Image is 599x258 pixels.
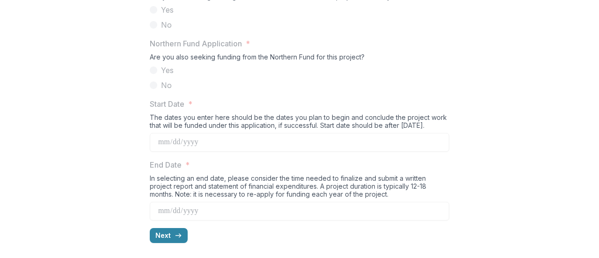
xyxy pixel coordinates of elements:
div: In selecting an end date, please consider the time needed to finalize and submit a written projec... [150,174,449,202]
div: The dates you enter here should be the dates you plan to begin and conclude the project work that... [150,113,449,133]
span: Yes [161,4,174,15]
button: Next [150,228,188,243]
span: No [161,80,172,91]
p: Start Date [150,98,184,110]
span: No [161,19,172,30]
span: Yes [161,65,174,76]
p: Northern Fund Application [150,38,242,49]
p: End Date [150,159,182,170]
div: Are you also seeking funding from the Northern Fund for this project? [150,53,449,65]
